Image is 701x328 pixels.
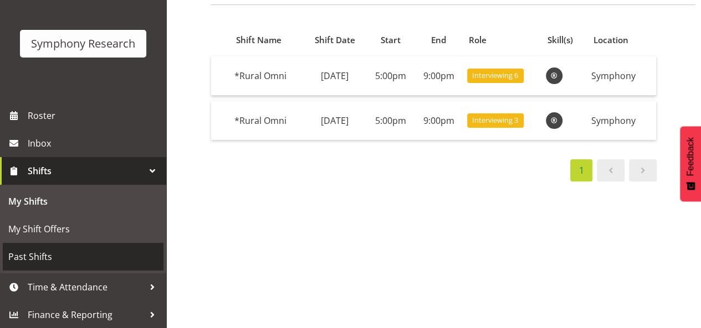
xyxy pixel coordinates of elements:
span: Finance & Reporting [28,306,144,323]
td: [DATE] [303,56,367,96]
td: *Rural Omni [230,101,303,140]
span: Roster [28,107,161,124]
a: My Shifts [3,188,163,215]
span: Shift Name [236,34,282,46]
span: Role [469,34,487,46]
span: Shifts [28,163,144,179]
td: 5:00pm [367,101,415,140]
span: Interviewing 6 [472,70,518,81]
span: Start [381,34,401,46]
td: Symphony [587,101,656,140]
span: Skill(s) [548,34,573,46]
span: Shift Date [315,34,355,46]
td: 9:00pm [415,56,462,96]
div: Symphony Research [31,35,135,52]
span: Location [593,34,628,46]
span: My Shifts [8,193,158,210]
td: *Rural Omni [230,56,303,96]
td: Symphony [587,56,656,96]
span: Inbox [28,135,161,152]
span: Interviewing 3 [472,115,518,126]
button: Feedback - Show survey [680,126,701,201]
span: Past Shifts [8,248,158,265]
span: Time & Attendance [28,279,144,295]
td: 9:00pm [415,101,462,140]
span: Feedback [685,137,695,176]
a: My Shift Offers [3,215,163,243]
a: Past Shifts [3,243,163,270]
td: 5:00pm [367,56,415,96]
span: End [431,34,446,46]
td: [DATE] [303,101,367,140]
span: My Shift Offers [8,221,158,237]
